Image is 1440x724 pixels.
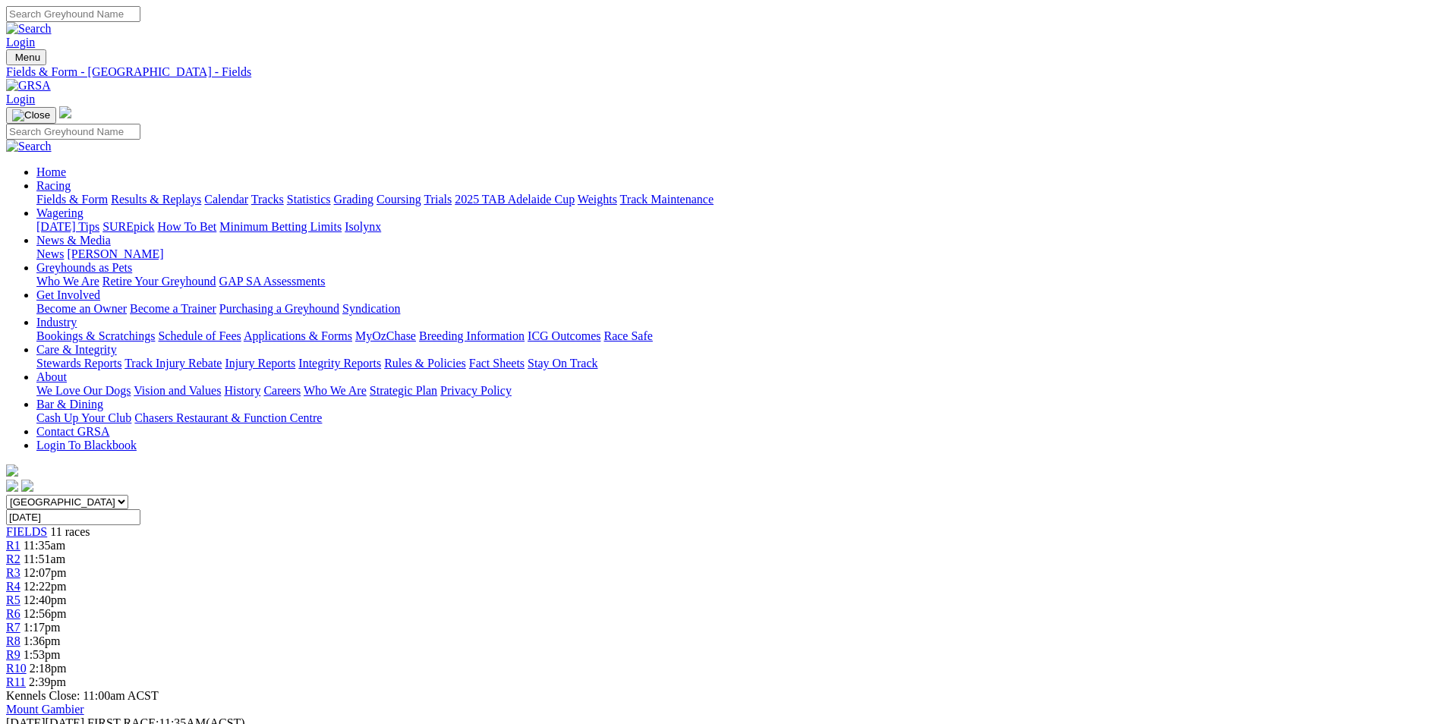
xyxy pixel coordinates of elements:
a: R3 [6,566,20,579]
a: Who We Are [36,275,99,288]
span: Kennels Close: 11:00am ACST [6,689,159,702]
a: Privacy Policy [440,384,512,397]
a: Tracks [251,193,284,206]
span: 1:17pm [24,621,61,634]
a: Racing [36,179,71,192]
span: 12:40pm [24,593,67,606]
button: Toggle navigation [6,49,46,65]
img: facebook.svg [6,480,18,492]
a: About [36,370,67,383]
a: Fields & Form [36,193,108,206]
a: Who We Are [304,384,367,397]
a: Fact Sheets [469,357,525,370]
a: Breeding Information [419,329,525,342]
a: Weights [578,193,617,206]
a: Results & Replays [111,193,201,206]
a: MyOzChase [355,329,416,342]
a: R8 [6,634,20,647]
a: Mount Gambier [6,703,84,716]
a: Vision and Values [134,384,221,397]
span: 1:36pm [24,634,61,647]
a: Trials [424,193,452,206]
a: Grading [334,193,373,206]
a: News [36,247,64,260]
a: 2025 TAB Adelaide Cup [455,193,575,206]
div: Bar & Dining [36,411,1434,425]
a: How To Bet [158,220,217,233]
a: Chasers Restaurant & Function Centre [134,411,322,424]
a: Race Safe [603,329,652,342]
a: Fields & Form - [GEOGRAPHIC_DATA] - Fields [6,65,1434,79]
div: Greyhounds as Pets [36,275,1434,288]
div: About [36,384,1434,398]
a: Rules & Policies [384,357,466,370]
input: Search [6,6,140,22]
span: 12:56pm [24,607,67,620]
a: [DATE] Tips [36,220,99,233]
a: SUREpick [102,220,154,233]
a: Bookings & Scratchings [36,329,155,342]
img: logo-grsa-white.png [6,464,18,477]
a: Injury Reports [225,357,295,370]
a: Isolynx [345,220,381,233]
div: Get Involved [36,302,1434,316]
div: News & Media [36,247,1434,261]
span: 2:39pm [29,675,66,688]
a: GAP SA Assessments [219,275,326,288]
a: R6 [6,607,20,620]
a: Purchasing a Greyhound [219,302,339,315]
a: Home [36,165,66,178]
span: 12:22pm [24,580,67,593]
a: R4 [6,580,20,593]
span: 11:35am [24,539,65,552]
img: Close [12,109,50,121]
a: R9 [6,648,20,661]
a: We Love Our Dogs [36,384,131,397]
a: Strategic Plan [370,384,437,397]
a: Login [6,36,35,49]
div: Industry [36,329,1434,343]
a: Statistics [287,193,331,206]
a: Bar & Dining [36,398,103,411]
a: Become a Trainer [130,302,216,315]
input: Select date [6,509,140,525]
a: Login To Blackbook [36,439,137,452]
a: R1 [6,539,20,552]
a: [PERSON_NAME] [67,247,163,260]
a: Retire Your Greyhound [102,275,216,288]
a: Contact GRSA [36,425,109,438]
a: Greyhounds as Pets [36,261,132,274]
span: R7 [6,621,20,634]
a: News & Media [36,234,111,247]
img: Search [6,22,52,36]
a: FIELDS [6,525,47,538]
img: twitter.svg [21,480,33,492]
a: Stewards Reports [36,357,121,370]
div: Wagering [36,220,1434,234]
a: Minimum Betting Limits [219,220,342,233]
a: ICG Outcomes [528,329,600,342]
a: Stay On Track [528,357,597,370]
input: Search [6,124,140,140]
a: Wagering [36,206,84,219]
a: Coursing [377,193,421,206]
span: 11:51am [24,552,65,565]
div: Racing [36,193,1434,206]
a: R11 [6,675,26,688]
a: R2 [6,552,20,565]
a: Industry [36,316,77,329]
a: Track Maintenance [620,193,714,206]
a: Schedule of Fees [158,329,241,342]
a: Syndication [342,302,400,315]
a: R5 [6,593,20,606]
span: 12:07pm [24,566,67,579]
